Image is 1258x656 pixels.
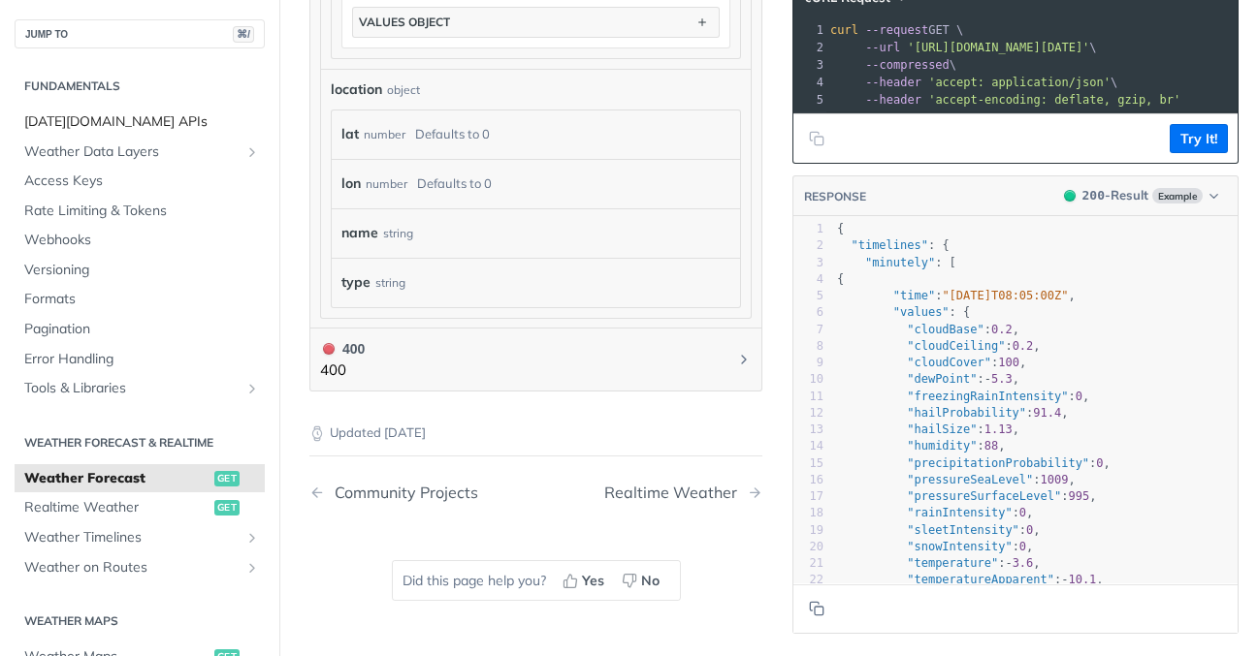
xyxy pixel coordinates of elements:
span: Versioning [24,261,260,280]
span: curl [830,23,858,37]
span: 200 [1064,190,1076,202]
a: Rate Limiting & Tokens [15,197,265,226]
span: 0 [1019,506,1026,519]
button: Show subpages for Tools & Libraries [244,381,260,396]
span: \ [830,58,956,72]
span: : , [837,489,1096,503]
a: Previous Page: Community Projects [309,484,503,502]
span: Weather on Routes [24,558,240,578]
span: : , [837,473,1076,486]
span: : , [837,506,1033,519]
div: number [364,120,405,148]
label: type [341,268,371,297]
span: 0.2 [1013,339,1034,353]
div: values object [359,15,450,29]
span: 1009 [1041,473,1069,486]
span: : , [837,540,1033,553]
button: Copy to clipboard [803,124,830,153]
span: "cloudCeiling" [907,339,1005,353]
div: 2 [793,237,823,254]
span: : , [837,339,1041,353]
div: 14 [793,438,823,454]
span: : , [837,573,1104,586]
span: : , [837,422,1019,436]
span: "cloudBase" [907,323,984,336]
span: --header [865,93,921,107]
div: 9 [793,355,823,371]
span: Example [1152,188,1203,203]
span: 5.3 [991,372,1013,386]
div: Defaults to 0 [415,120,490,148]
div: 13 [793,422,823,438]
span: "snowIntensity" [907,540,1012,553]
span: "temperature" [907,556,998,570]
span: No [641,571,660,591]
span: "humidity" [907,439,977,453]
div: string [375,268,405,297]
span: --compressed [865,58,950,72]
span: 'accept: application/json' [928,76,1111,89]
span: Formats [24,290,260,309]
span: 200 [1082,188,1105,203]
span: : , [837,289,1076,302]
div: 7 [793,322,823,338]
span: Realtime Weather [24,498,210,517]
span: "dewPoint" [907,372,977,386]
span: \ [830,41,1097,54]
a: Next Page: Realtime Weather [604,484,762,502]
a: Webhooks [15,226,265,255]
span: 0 [1076,390,1082,403]
span: - [1061,573,1068,586]
div: 6 [793,304,823,321]
div: 21 [793,555,823,572]
span: Yes [582,571,604,591]
button: Try It! [1170,124,1228,153]
span: Error Handling [24,350,260,369]
span: Webhooks [24,231,260,250]
span: : , [837,356,1026,369]
div: 5 [793,91,826,109]
span: "time" [893,289,935,302]
div: 16 [793,472,823,488]
span: Tools & Libraries [24,379,240,398]
span: - [1005,556,1012,570]
span: : , [837,523,1041,537]
span: : , [837,556,1041,570]
span: \ [830,76,1117,89]
div: 5 [793,288,823,304]
button: 400 400400 [320,338,752,382]
h2: Weather Forecast & realtime [15,434,265,452]
label: name [341,219,378,247]
span: "minutely" [865,256,935,269]
div: 11 [793,389,823,405]
span: { [837,272,844,286]
span: Weather Data Layers [24,142,240,162]
a: Error Handling [15,345,265,374]
span: Access Keys [24,172,260,191]
div: 4 [793,271,823,288]
div: 22 [793,572,823,588]
span: --url [865,41,900,54]
h2: Fundamentals [15,78,265,95]
a: Weather Forecastget [15,464,265,493]
span: 995 [1068,489,1089,503]
span: Rate Limiting & Tokens [24,202,260,221]
span: : , [837,390,1089,403]
div: Community Projects [325,484,478,502]
nav: Pagination Controls [309,464,762,521]
span: Weather Forecast [24,469,210,488]
div: 2 [793,39,826,56]
div: - Result [1082,186,1148,205]
span: 0.2 [991,323,1013,336]
button: Show subpages for Weather Timelines [244,530,260,546]
span: : , [837,406,1069,420]
a: Tools & LibrariesShow subpages for Tools & Libraries [15,374,265,403]
div: Did this page help you? [392,560,681,601]
span: "rainIntensity" [907,506,1012,519]
span: 88 [984,439,998,453]
a: Weather on RoutesShow subpages for Weather on Routes [15,553,265,582]
span: : , [837,439,1006,453]
span: 400 [323,343,335,355]
button: RESPONSE [803,187,867,206]
span: { [837,222,844,235]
